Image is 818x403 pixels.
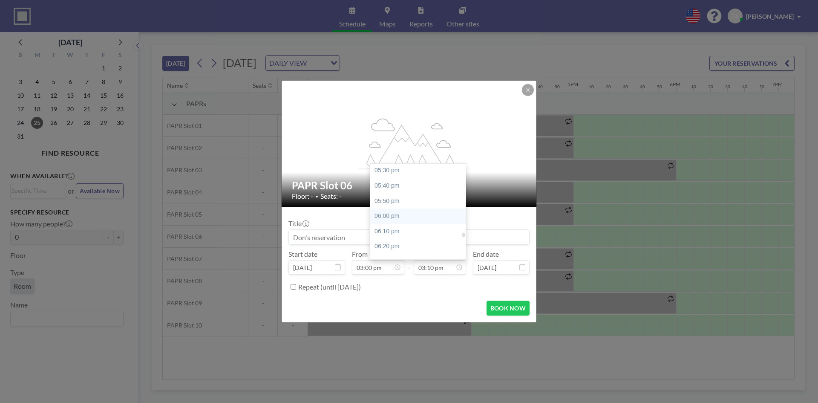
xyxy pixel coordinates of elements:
[288,250,317,258] label: Start date
[370,254,470,270] div: 06:30 pm
[370,178,470,194] div: 05:40 pm
[408,253,410,272] span: -
[289,230,529,244] input: Don's reservation
[352,250,368,258] label: From
[292,192,313,200] span: Floor: -
[370,224,470,239] div: 06:10 pm
[370,163,470,178] div: 05:30 pm
[315,193,318,200] span: •
[288,219,308,228] label: Title
[473,250,499,258] label: End date
[370,209,470,224] div: 06:00 pm
[292,179,527,192] h2: PAPR Slot 06
[487,301,530,316] button: BOOK NOW
[320,192,342,200] span: Seats: -
[298,283,361,291] label: Repeat (until [DATE])
[370,239,470,254] div: 06:20 pm
[370,194,470,209] div: 05:50 pm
